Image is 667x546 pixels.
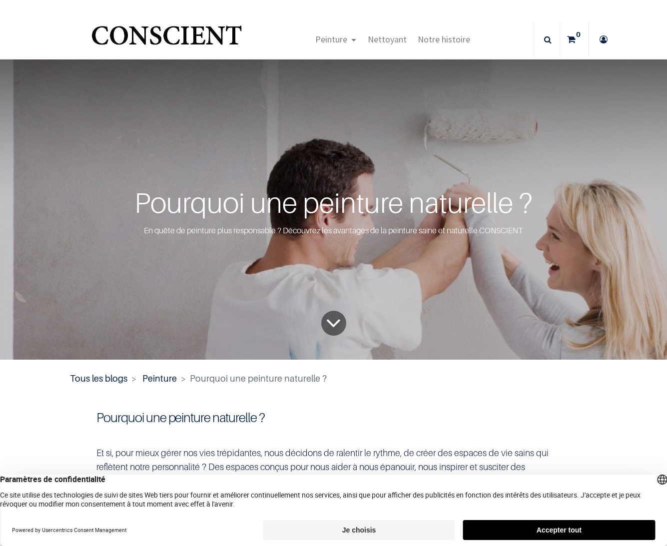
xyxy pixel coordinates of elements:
[89,20,244,59] img: Conscient
[368,33,407,45] span: Nettoyant
[89,20,244,59] a: Logo of Conscient
[70,373,127,384] a: Tous les blogs
[190,373,327,384] span: Pourquoi une peinture naturelle ?
[560,22,588,57] a: 0
[70,372,597,385] nav: fil d'Ariane
[326,303,341,344] i: To blog content
[41,182,627,224] div: Pourquoi une peinture naturelle ?
[142,373,177,384] a: Peinture
[96,448,551,514] font: Et si, pour mieux gérer nos vies trépidantes, nous décidons de ralentir le rythme, de créer des e...
[574,29,583,39] sup: 0
[96,409,571,426] h1: Pourquoi une peinture naturelle ?
[321,311,346,336] a: To blog content
[41,224,627,237] div: En quête de peinture plus responsable ? Découvrez les avantages de la peinture saine et naturelle...
[418,33,470,45] span: Notre histoire
[315,33,347,45] span: Peinture
[310,22,362,57] a: Peinture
